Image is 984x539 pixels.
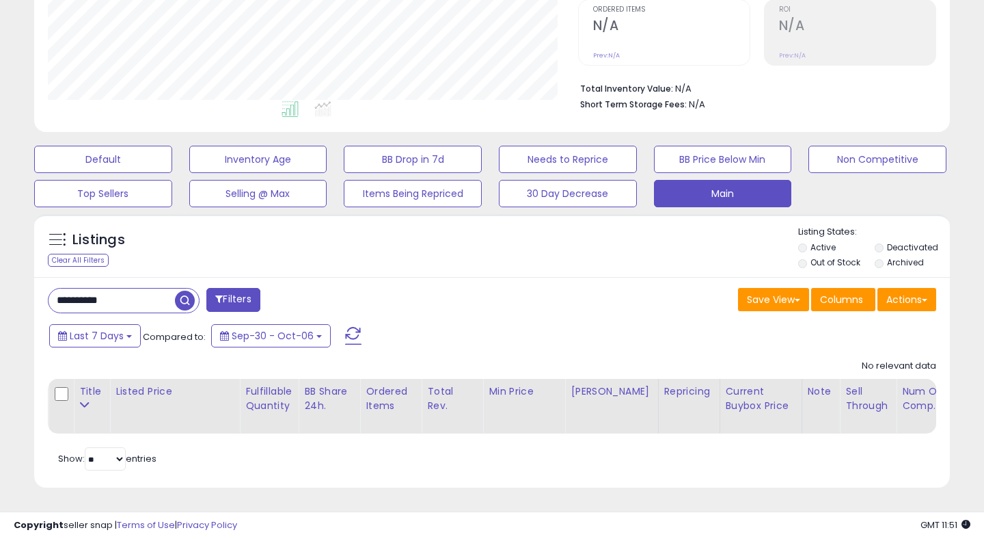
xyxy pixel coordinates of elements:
small: Prev: N/A [593,51,620,60]
div: Listed Price [115,384,234,399]
small: Prev: N/A [779,51,806,60]
div: Fulfillable Quantity [245,384,292,413]
button: BB Price Below Min [654,146,792,173]
b: Short Term Storage Fees: [580,98,687,110]
div: Clear All Filters [48,254,109,267]
label: Deactivated [887,241,938,253]
button: Non Competitive [808,146,946,173]
button: Needs to Reprice [499,146,637,173]
button: Sep-30 - Oct-06 [211,324,331,347]
div: Note [808,384,834,399]
span: Last 7 Days [70,329,124,343]
span: Compared to: [143,330,206,343]
span: N/A [689,98,705,111]
span: ROI [779,6,935,14]
p: Listing States: [798,226,951,239]
div: Ordered Items [366,384,415,413]
button: 30 Day Decrease [499,180,637,207]
button: Inventory Age [189,146,327,173]
h2: N/A [593,18,750,36]
span: Show: entries [58,452,156,465]
label: Active [810,241,836,253]
span: Ordered Items [593,6,750,14]
button: Default [34,146,172,173]
button: Actions [877,288,936,311]
button: Last 7 Days [49,324,141,347]
label: Out of Stock [810,257,860,268]
label: Archived [887,257,924,268]
button: Filters [206,288,260,312]
a: Privacy Policy [177,518,237,531]
div: Sell Through [845,384,890,413]
div: BB Share 24h. [304,384,354,413]
li: N/A [580,79,926,96]
span: Columns [820,293,863,306]
div: [PERSON_NAME] [571,384,652,399]
button: Save View [738,288,809,311]
button: Main [654,180,792,207]
a: Terms of Use [117,518,175,531]
button: BB Drop in 7d [344,146,482,173]
div: Num of Comp. [902,384,952,413]
div: Total Rev. [427,384,477,413]
button: Items Being Repriced [344,180,482,207]
div: No relevant data [862,360,936,373]
b: Total Inventory Value: [580,83,673,94]
strong: Copyright [14,518,64,531]
div: Title [79,384,104,399]
div: Min Price [489,384,559,399]
h2: N/A [779,18,935,36]
div: seller snap | | [14,519,237,532]
button: Selling @ Max [189,180,327,207]
button: Top Sellers [34,180,172,207]
div: Repricing [664,384,714,399]
div: Current Buybox Price [726,384,796,413]
button: Columns [811,288,875,311]
span: 2025-10-14 11:51 GMT [920,518,970,531]
span: Sep-30 - Oct-06 [232,329,314,343]
h5: Listings [72,231,125,250]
